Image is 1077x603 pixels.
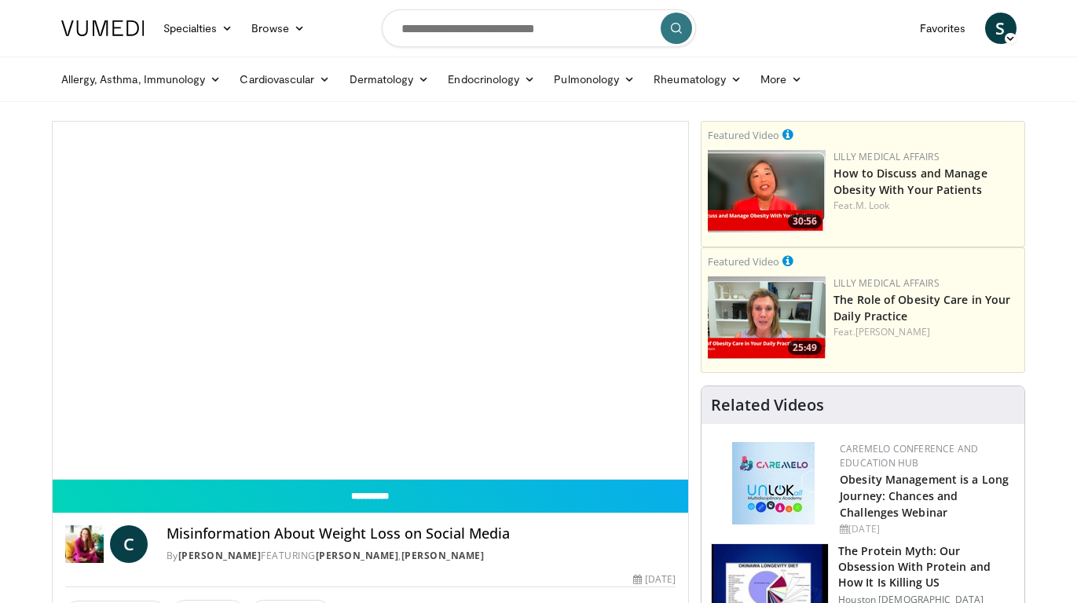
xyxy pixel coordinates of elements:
[178,549,262,562] a: [PERSON_NAME]
[242,13,314,44] a: Browse
[838,543,1015,590] h3: The Protein Myth: Our Obsession With Protein and How It Is Killing US
[316,549,399,562] a: [PERSON_NAME]
[382,9,696,47] input: Search topics, interventions
[340,64,439,95] a: Dermatology
[65,525,104,563] img: Dr. Carolynn Francavilla
[708,128,779,142] small: Featured Video
[833,276,940,290] a: Lilly Medical Affairs
[633,572,676,587] div: [DATE]
[833,166,987,197] a: How to Discuss and Manage Obesity With Your Patients
[840,472,1009,520] a: Obesity Management is a Long Journey: Chances and Challenges Webinar
[985,13,1017,44] a: S
[708,150,826,232] a: 30:56
[708,276,826,359] a: 25:49
[833,199,1018,213] div: Feat.
[751,64,811,95] a: More
[855,325,930,338] a: [PERSON_NAME]
[544,64,644,95] a: Pulmonology
[230,64,339,95] a: Cardiovascular
[401,549,485,562] a: [PERSON_NAME]
[711,396,824,415] h4: Related Videos
[708,150,826,232] img: c98a6a29-1ea0-4bd5-8cf5-4d1e188984a7.png.150x105_q85_crop-smart_upscale.png
[644,64,751,95] a: Rheumatology
[52,64,231,95] a: Allergy, Asthma, Immunology
[840,442,978,470] a: CaReMeLO Conference and Education Hub
[708,276,826,359] img: e1208b6b-349f-4914-9dd7-f97803bdbf1d.png.150x105_q85_crop-smart_upscale.png
[438,64,544,95] a: Endocrinology
[53,122,689,480] video-js: Video Player
[855,199,890,212] a: M. Look
[167,525,676,543] h4: Misinformation About Weight Loss on Social Media
[708,254,779,269] small: Featured Video
[732,442,815,524] img: 45df64a9-a6de-482c-8a90-ada250f7980c.png.150x105_q85_autocrop_double_scale_upscale_version-0.2.jpg
[154,13,243,44] a: Specialties
[833,150,940,163] a: Lilly Medical Affairs
[110,525,148,563] a: C
[833,325,1018,339] div: Feat.
[61,20,145,36] img: VuMedi Logo
[840,522,1012,536] div: [DATE]
[910,13,976,44] a: Favorites
[833,292,1010,323] a: The Role of Obesity Care in Your Daily Practice
[788,214,822,228] span: 30:56
[788,341,822,355] span: 25:49
[167,549,676,563] div: By FEATURING ,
